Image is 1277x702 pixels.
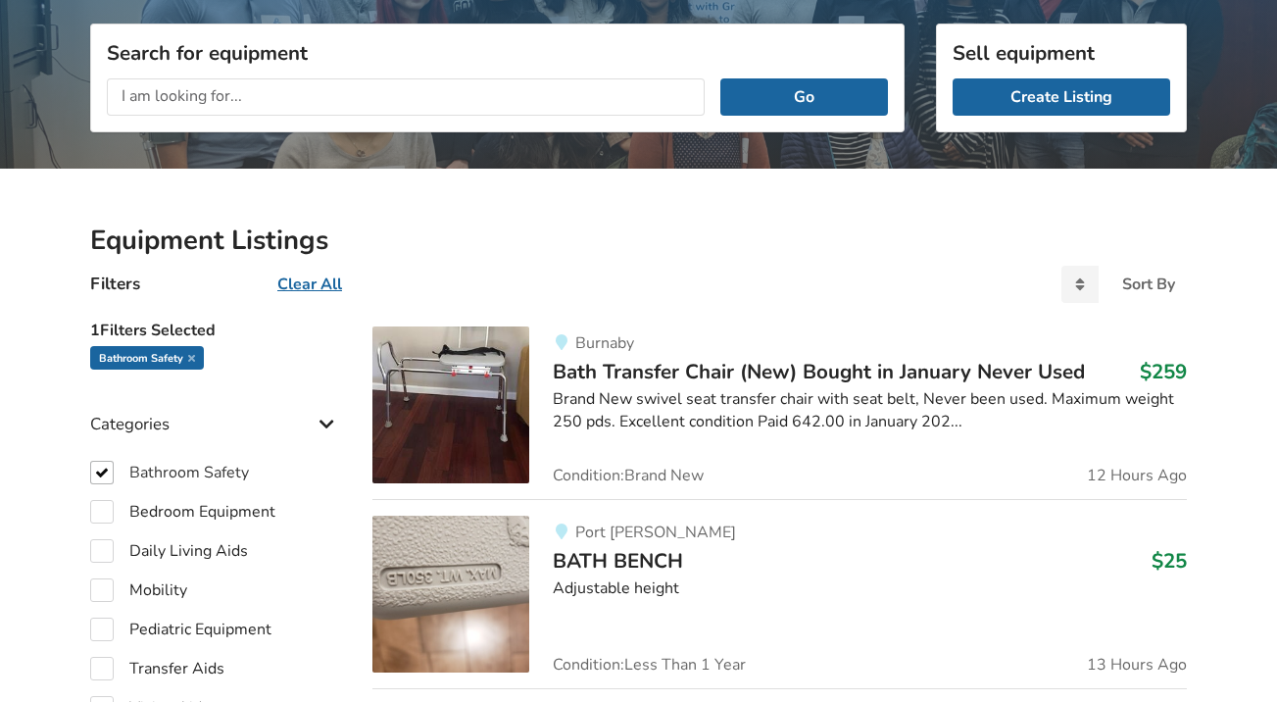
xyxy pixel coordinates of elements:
[90,461,249,484] label: Bathroom Safety
[107,40,888,66] h3: Search for equipment
[1122,276,1175,292] div: Sort By
[575,332,634,354] span: Burnaby
[1087,657,1187,673] span: 13 Hours Ago
[1152,548,1187,574] h3: $25
[372,499,1187,688] a: bathroom safety-bath bench Port [PERSON_NAME]BATH BENCH$25Adjustable heightCondition:Less Than 1 ...
[575,522,736,543] span: Port [PERSON_NAME]
[553,577,1187,600] div: Adjustable height
[372,326,529,483] img: bathroom safety-bath transfer chair (new) bought in january never used
[90,618,271,641] label: Pediatric Equipment
[90,500,275,524] label: Bedroom Equipment
[90,657,224,680] label: Transfer Aids
[372,326,1187,499] a: bathroom safety-bath transfer chair (new) bought in january never usedBurnabyBath Transfer Chair ...
[1140,359,1187,384] h3: $259
[90,346,204,370] div: Bathroom Safety
[107,78,705,116] input: I am looking for...
[953,40,1170,66] h3: Sell equipment
[953,78,1170,116] a: Create Listing
[720,78,888,116] button: Go
[1087,468,1187,483] span: 12 Hours Ago
[90,273,140,295] h4: Filters
[90,311,341,346] h5: 1 Filters Selected
[90,224,1187,258] h2: Equipment Listings
[90,578,187,602] label: Mobility
[553,358,1085,385] span: Bath Transfer Chair (New) Bought in January Never Used
[372,516,529,673] img: bathroom safety-bath bench
[90,375,341,444] div: Categories
[553,468,704,483] span: Condition: Brand New
[277,274,342,295] u: Clear All
[553,388,1187,433] div: Brand New swivel seat transfer chair with seat belt, Never been used. Maximum weight 250 pds. Exc...
[553,657,746,673] span: Condition: Less Than 1 Year
[553,547,683,575] span: BATH BENCH
[90,539,248,563] label: Daily Living Aids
